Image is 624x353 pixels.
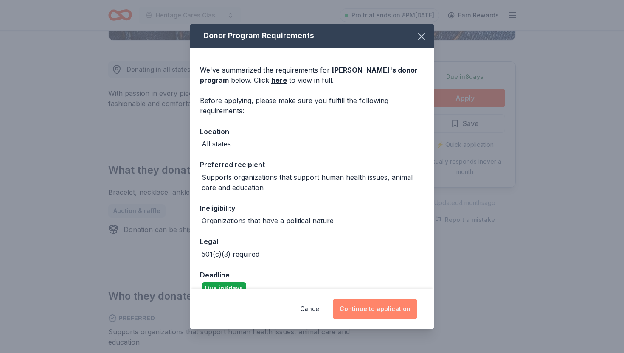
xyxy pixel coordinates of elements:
div: Location [200,126,424,137]
div: Organizations that have a political nature [202,216,334,226]
button: Cancel [300,299,321,319]
div: Donor Program Requirements [190,24,434,48]
div: Legal [200,236,424,247]
div: Ineligibility [200,203,424,214]
div: 501(c)(3) required [202,249,259,259]
div: Due in 8 days [202,282,246,294]
div: All states [202,139,231,149]
div: Deadline [200,269,424,280]
div: Supports organizations that support human health issues, animal care and education [202,172,424,193]
div: We've summarized the requirements for below. Click to view in full. [200,65,424,85]
div: Preferred recipient [200,159,424,170]
div: Before applying, please make sure you fulfill the following requirements: [200,95,424,116]
a: here [271,75,287,85]
button: Continue to application [333,299,417,319]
